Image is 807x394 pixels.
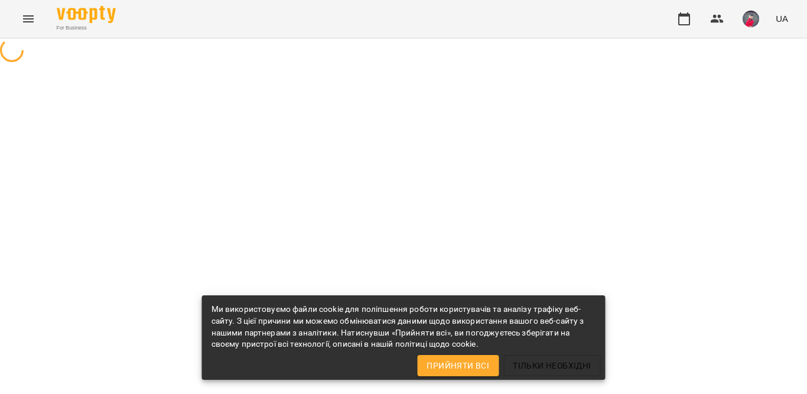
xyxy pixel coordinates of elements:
span: UA [776,12,788,25]
img: e47754694b0b68d3dd4b7eef0f180795.jpg [743,11,759,27]
span: For Business [57,24,116,32]
img: Voopty Logo [57,6,116,23]
button: UA [771,8,793,30]
button: Menu [14,5,43,33]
